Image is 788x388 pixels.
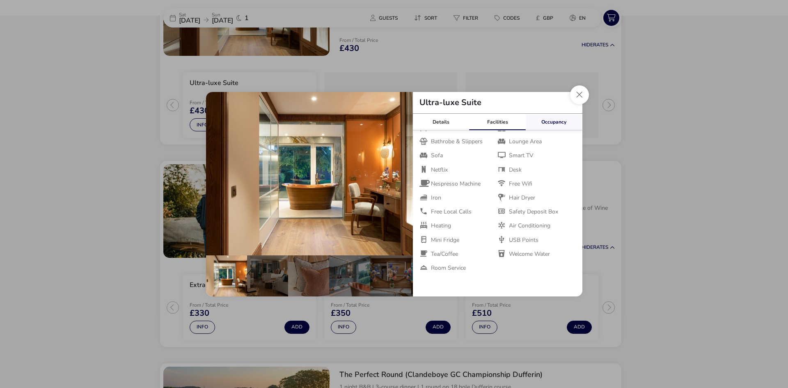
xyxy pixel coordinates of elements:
[570,85,589,104] button: Close dialog
[509,166,522,174] span: Desk
[509,138,542,145] span: Lounge Area
[431,250,458,258] span: Tea/Coffee
[431,180,481,188] span: Nespresso Machine
[509,236,538,244] span: USB Points
[431,194,441,202] span: Iron
[431,222,451,230] span: Heating
[469,114,526,130] div: Facilities
[509,222,550,230] span: Air Conditioning
[413,99,488,107] h2: Ultra-luxe Suite
[431,138,483,145] span: Bathrobe & Slippers
[509,180,532,188] span: Free Wifi
[509,208,558,216] span: Safety Deposit Box
[509,152,534,159] span: Smart TV
[509,250,550,258] span: Welcome Water
[526,114,582,130] div: Occupancy
[206,92,582,296] div: details
[431,208,472,216] span: Free Local Calls
[431,152,443,159] span: Sofa
[206,92,413,255] img: c492ba811264d2b5094686a6a74fabb26a4cc2d8c8e0c4a7caf117844e8fda9b
[431,264,466,272] span: Room Service
[431,166,448,174] span: Netflix
[431,236,459,244] span: Mini Fridge
[509,194,535,202] span: Hair Dryer
[413,114,470,130] div: Details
